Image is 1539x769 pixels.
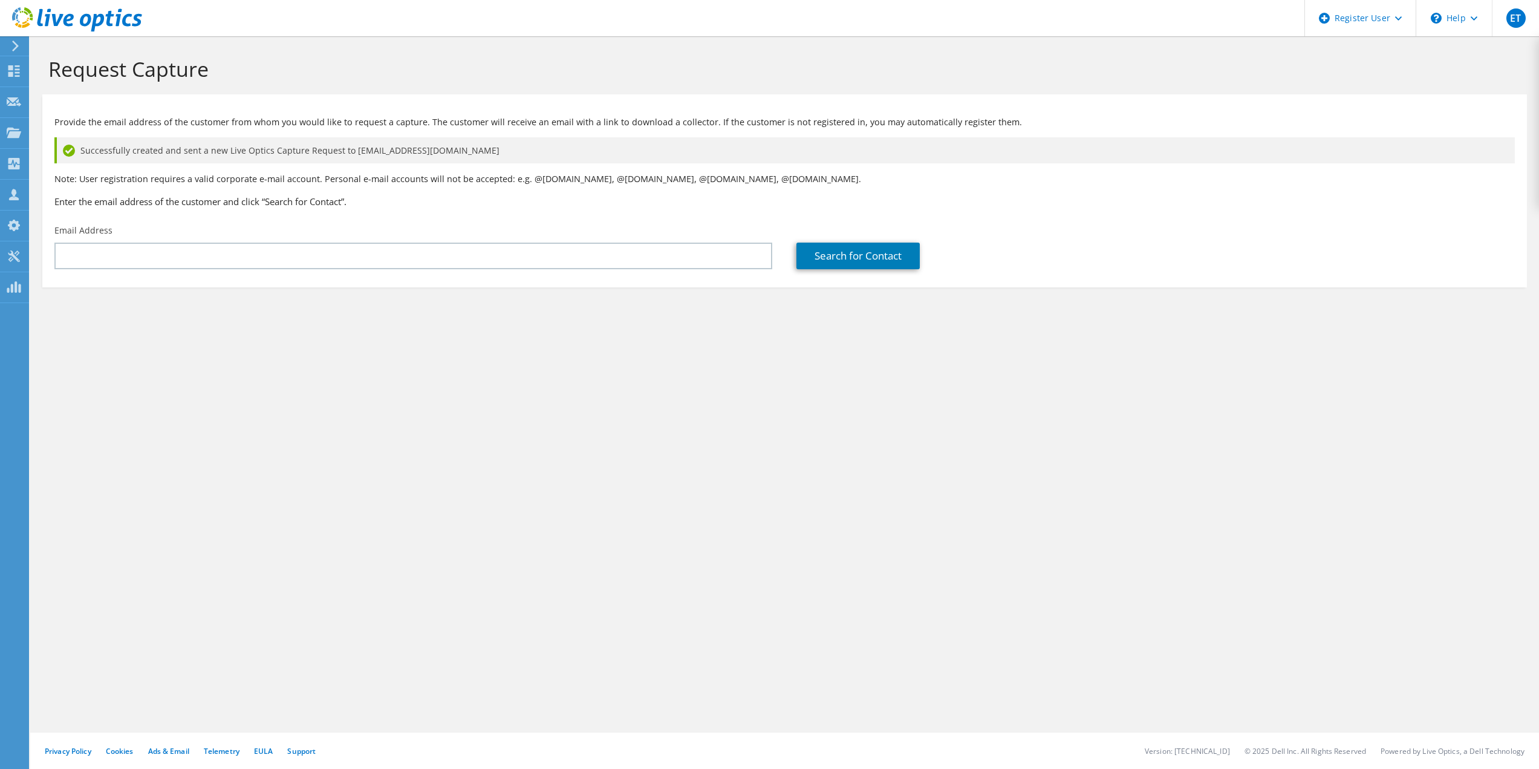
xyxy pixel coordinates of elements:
[148,746,189,756] a: Ads & Email
[80,144,499,157] span: Successfully created and sent a new Live Optics Capture Request to [EMAIL_ADDRESS][DOMAIN_NAME]
[204,746,239,756] a: Telemetry
[48,56,1515,82] h1: Request Capture
[1245,746,1366,756] li: © 2025 Dell Inc. All Rights Reserved
[54,116,1515,129] p: Provide the email address of the customer from whom you would like to request a capture. The cust...
[1506,8,1526,28] span: ET
[54,172,1515,186] p: Note: User registration requires a valid corporate e-mail account. Personal e-mail accounts will ...
[106,746,134,756] a: Cookies
[1431,13,1442,24] svg: \n
[45,746,91,756] a: Privacy Policy
[796,243,920,269] a: Search for Contact
[54,224,112,237] label: Email Address
[254,746,273,756] a: EULA
[1381,746,1524,756] li: Powered by Live Optics, a Dell Technology
[54,195,1515,208] h3: Enter the email address of the customer and click “Search for Contact”.
[287,746,316,756] a: Support
[1145,746,1230,756] li: Version: [TECHNICAL_ID]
